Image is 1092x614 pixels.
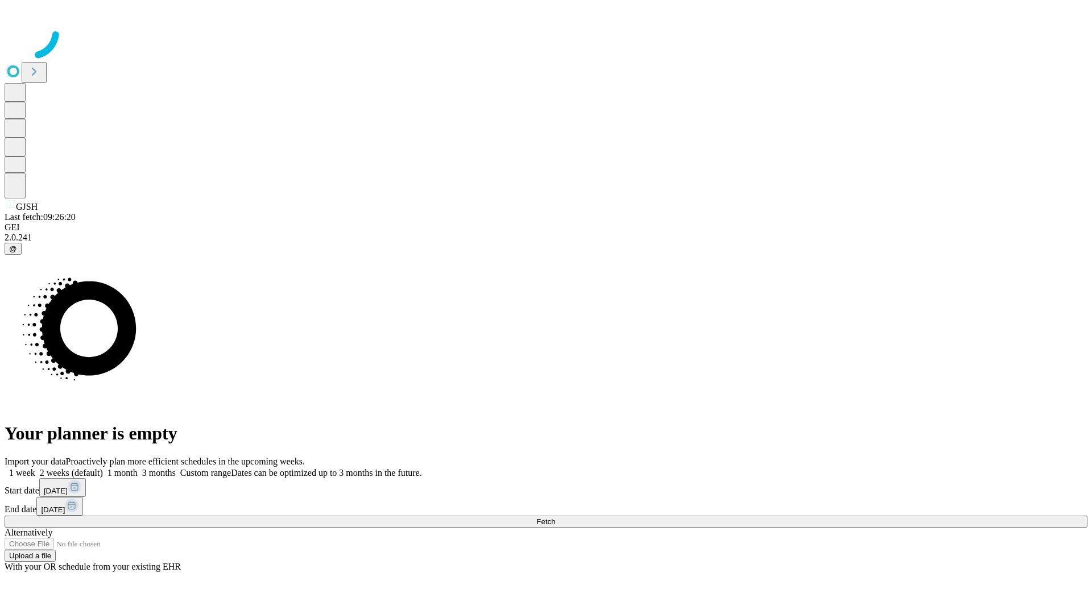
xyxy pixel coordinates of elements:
[44,487,68,495] span: [DATE]
[16,202,38,211] span: GJSH
[5,562,181,571] span: With your OR schedule from your existing EHR
[5,516,1087,528] button: Fetch
[40,468,103,478] span: 2 weeks (default)
[5,497,1087,516] div: End date
[5,233,1087,243] div: 2.0.241
[536,517,555,526] span: Fetch
[142,468,176,478] span: 3 months
[5,212,76,222] span: Last fetch: 09:26:20
[107,468,138,478] span: 1 month
[231,468,421,478] span: Dates can be optimized up to 3 months in the future.
[5,423,1087,444] h1: Your planner is empty
[5,528,52,537] span: Alternatively
[36,497,83,516] button: [DATE]
[5,457,66,466] span: Import your data
[9,244,17,253] span: @
[41,505,65,514] span: [DATE]
[180,468,231,478] span: Custom range
[39,478,86,497] button: [DATE]
[5,478,1087,497] div: Start date
[66,457,305,466] span: Proactively plan more efficient schedules in the upcoming weeks.
[5,550,56,562] button: Upload a file
[9,468,35,478] span: 1 week
[5,222,1087,233] div: GEI
[5,243,22,255] button: @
